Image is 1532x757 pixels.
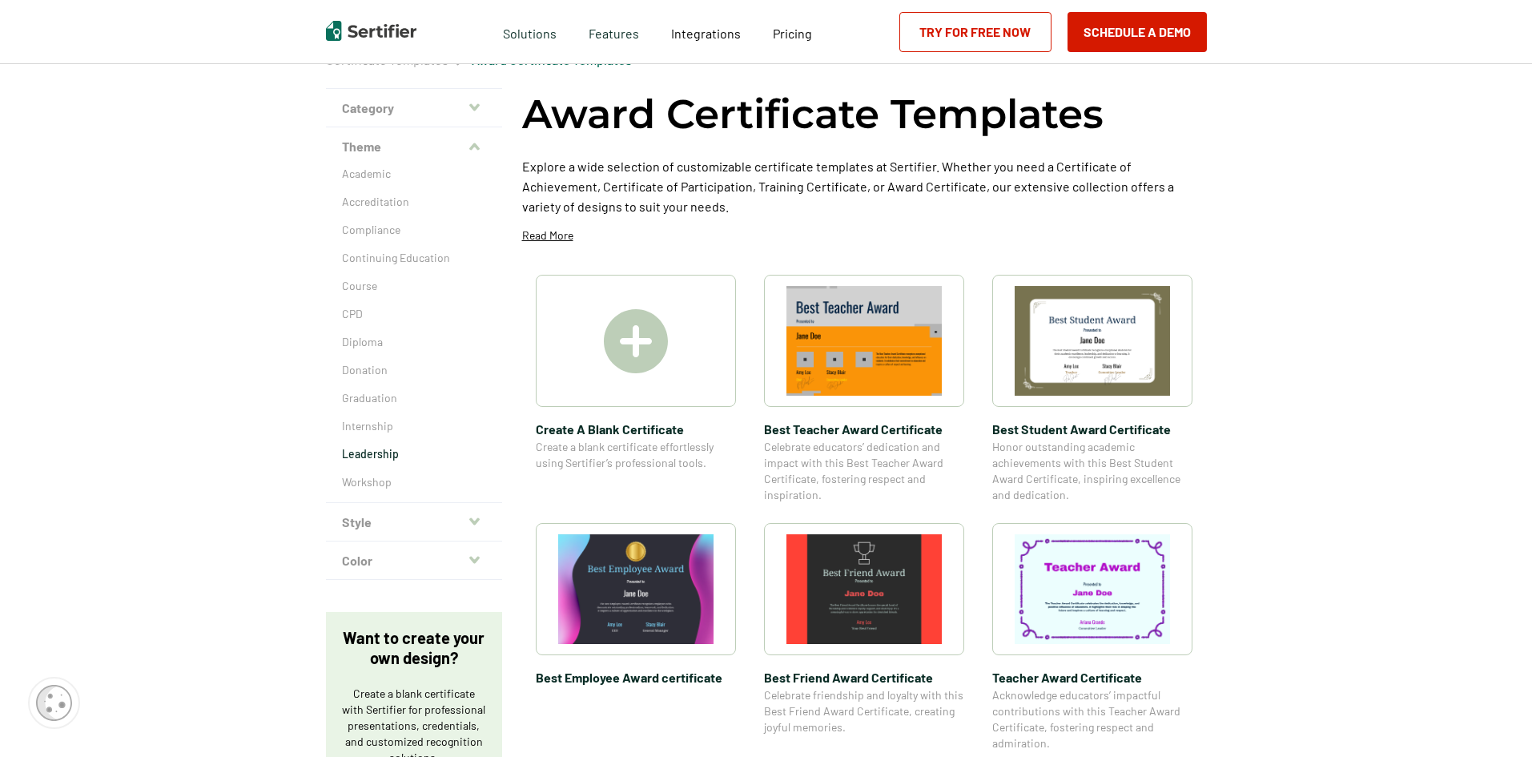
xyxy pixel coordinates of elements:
img: Sertifier | Digital Credentialing Platform [326,21,416,41]
img: Create A Blank Certificate [604,309,668,373]
a: Accreditation [342,194,486,210]
button: Style [326,503,502,542]
p: Want to create your own design? [342,628,486,668]
a: Continuing Education [342,250,486,266]
a: Teacher Award CertificateTeacher Award CertificateAcknowledge educators’ impactful contributions ... [992,523,1192,751]
span: Best Friend Award Certificate​ [764,667,964,687]
span: Best Employee Award certificate​ [536,667,736,687]
a: Best Student Award Certificate​Best Student Award Certificate​Honor outstanding academic achievem... [992,275,1192,503]
a: Best Teacher Award Certificate​Best Teacher Award Certificate​Celebrate educators’ dedication and... [764,275,964,503]
img: Teacher Award Certificate [1015,534,1170,644]
img: Best Friend Award Certificate​ [786,534,942,644]
button: Theme [326,127,502,166]
a: Compliance [342,222,486,238]
span: Acknowledge educators’ impactful contributions with this Teacher Award Certificate, fostering res... [992,687,1192,751]
span: Best Teacher Award Certificate​ [764,419,964,439]
p: Read More [522,228,573,244]
a: Graduation [342,390,486,406]
iframe: Chat Widget [1452,680,1532,757]
span: Best Student Award Certificate​ [992,419,1192,439]
span: Celebrate educators’ dedication and impact with this Best Teacher Award Certificate, fostering re... [764,439,964,503]
button: Color [326,542,502,580]
a: Academic [342,166,486,182]
span: Features [589,22,639,42]
span: Teacher Award Certificate [992,667,1192,687]
a: Integrations [671,22,741,42]
div: Theme [326,166,502,503]
img: Best Employee Award certificate​ [558,534,714,644]
img: Best Teacher Award Certificate​ [786,286,942,396]
a: Course [342,278,486,294]
span: Celebrate friendship and loyalty with this Best Friend Award Certificate, creating joyful memories. [764,687,964,735]
button: Category [326,89,502,127]
h1: Award Certificate Templates [522,88,1104,140]
a: Pricing [773,22,812,42]
span: Integrations [671,26,741,41]
a: Best Employee Award certificate​Best Employee Award certificate​ [536,523,736,751]
a: Donation [342,362,486,378]
a: Try for Free Now [899,12,1051,52]
a: Internship [342,418,486,434]
img: Cookie Popup Icon [36,685,72,721]
span: Pricing [773,26,812,41]
span: Create a blank certificate effortlessly using Sertifier’s professional tools. [536,439,736,471]
a: CPD [342,306,486,322]
a: Diploma [342,334,486,350]
span: Create A Blank Certificate [536,419,736,439]
a: Workshop [342,474,486,490]
a: Best Friend Award Certificate​Best Friend Award Certificate​Celebrate friendship and loyalty with... [764,523,964,751]
span: Honor outstanding academic achievements with this Best Student Award Certificate, inspiring excel... [992,439,1192,503]
span: Solutions [503,22,557,42]
img: Best Student Award Certificate​ [1015,286,1170,396]
p: Explore a wide selection of customizable certificate templates at Sertifier. Whether you need a C... [522,156,1207,216]
button: Schedule a Demo [1068,12,1207,52]
a: Leadership [342,446,486,462]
